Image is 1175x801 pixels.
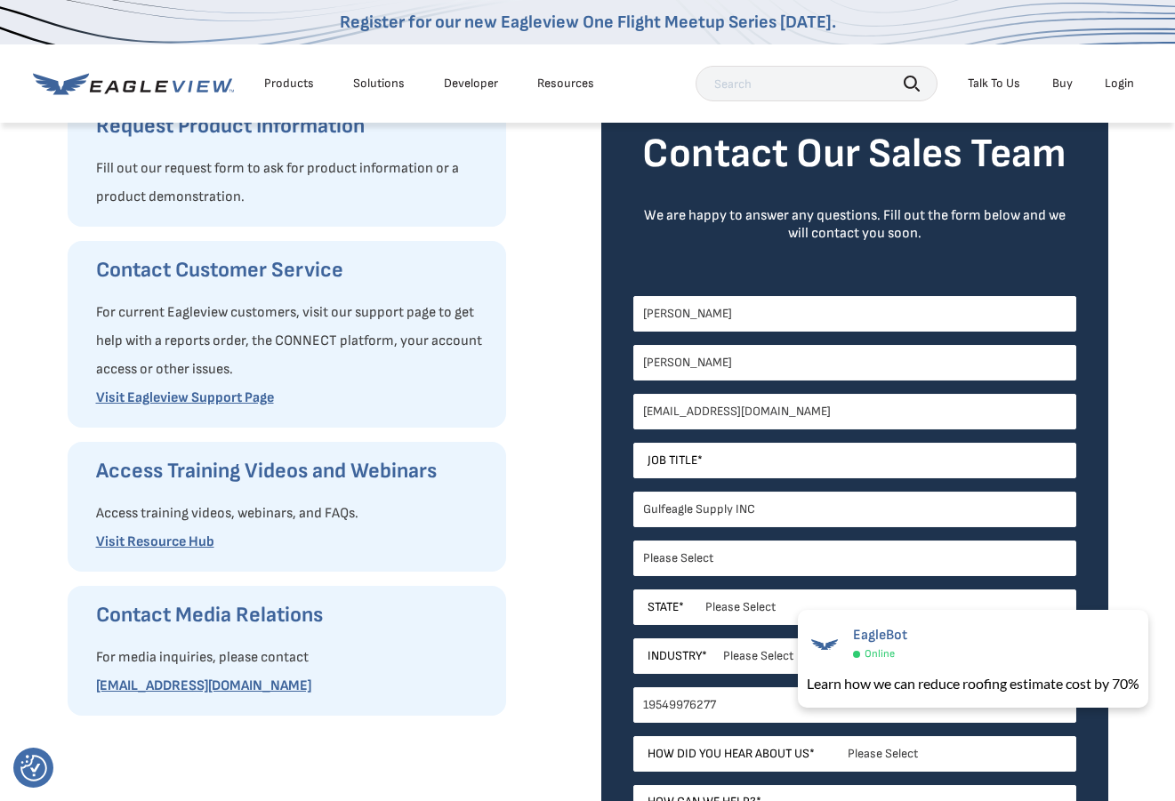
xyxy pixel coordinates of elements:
[96,677,311,694] a: [EMAIL_ADDRESS][DOMAIN_NAME]
[444,76,498,92] a: Developer
[96,601,488,629] h3: Contact Media Relations
[96,299,488,384] p: For current Eagleview customers, visit our support page to get help with a reports order, the CON...
[96,644,488,672] p: For media inquiries, please contact
[696,66,938,101] input: Search
[353,76,405,92] div: Solutions
[96,256,488,284] h3: Contact Customer Service
[264,76,314,92] div: Products
[20,755,47,781] button: Consent Preferences
[20,755,47,781] img: Revisit consent button
[633,207,1076,243] div: We are happy to answer any questions. Fill out the form below and we will contact you soon.
[807,673,1139,694] div: Learn how we can reduce roofing estimate cost by 70%
[96,533,214,550] a: Visit Resource Hub
[853,627,907,644] span: EagleBot
[537,76,594,92] div: Resources
[1105,76,1134,92] div: Login
[865,647,895,661] span: Online
[1052,76,1073,92] a: Buy
[642,130,1066,179] strong: Contact Our Sales Team
[96,389,274,406] a: Visit Eagleview Support Page
[340,12,836,33] a: Register for our new Eagleview One Flight Meetup Series [DATE].
[968,76,1020,92] div: Talk To Us
[96,457,488,485] h3: Access Training Videos and Webinars
[96,112,488,140] h3: Request Product Information
[96,155,488,212] p: Fill out our request form to ask for product information or a product demonstration.
[807,627,842,662] img: EagleBot
[96,500,488,528] p: Access training videos, webinars, and FAQs.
